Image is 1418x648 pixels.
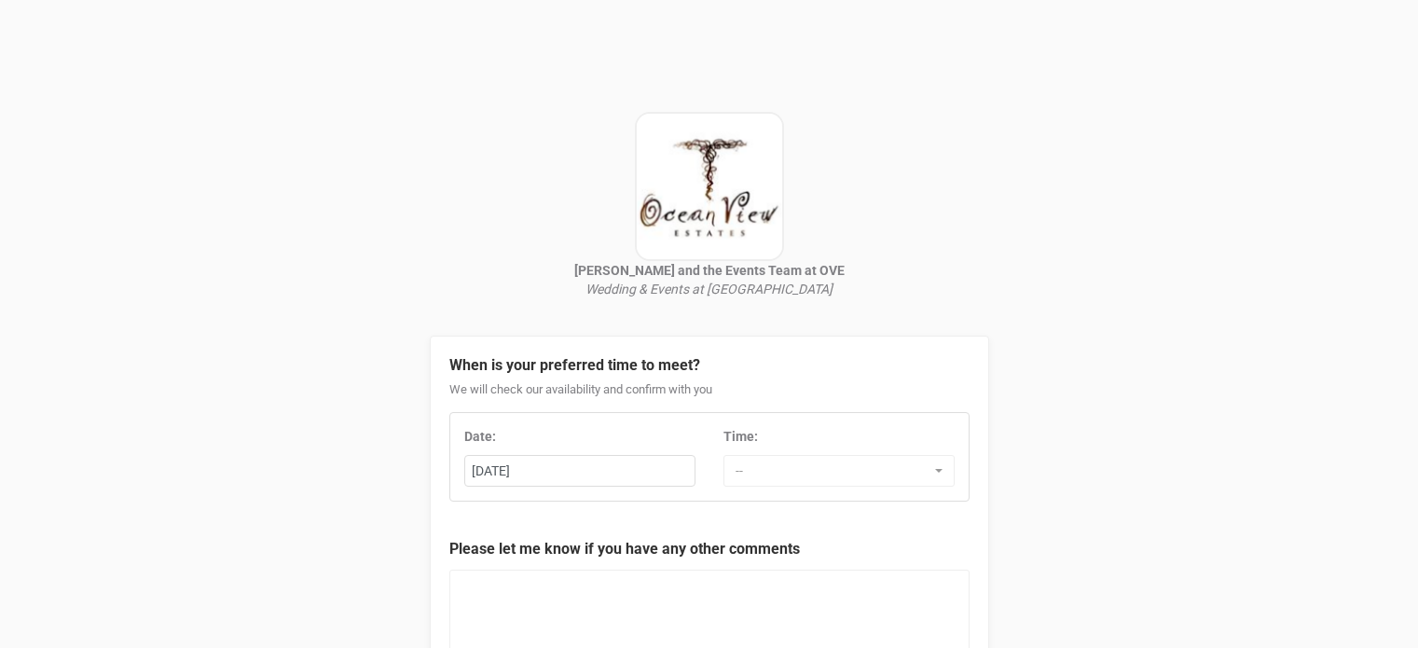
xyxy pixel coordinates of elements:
strong: [PERSON_NAME] and the Events Team at OVE [574,263,845,278]
legend: When is your preferred time to meet? [449,355,970,377]
div: We will check our availability and confirm with you [449,381,970,413]
div: [DATE] [465,456,695,487]
strong: Time: [723,429,758,444]
span: -- [736,462,930,480]
strong: Date: [464,429,496,444]
button: -- [723,455,955,487]
i: Wedding & Events at [GEOGRAPHIC_DATA] [585,282,833,296]
legend: Please let me know if you have any other comments [449,539,970,560]
img: Image.png [635,112,784,261]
